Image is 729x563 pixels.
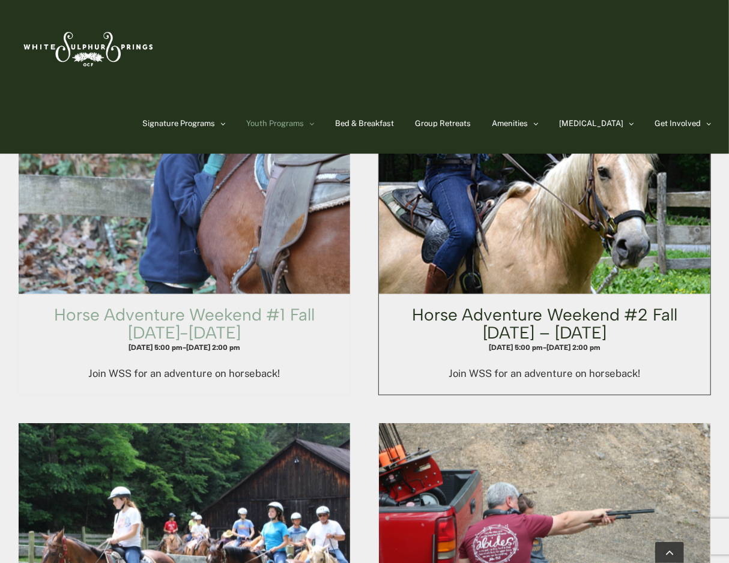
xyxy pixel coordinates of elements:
a: Bed & Breakfast [335,94,394,154]
a: Get Involved [655,94,711,154]
nav: Main Menu Sticky [142,94,711,154]
a: Horse Adventure Weekend #1 Fall Wednesday-Friday [19,44,350,294]
a: [MEDICAL_DATA] [559,94,634,154]
span: Signature Programs [142,119,215,127]
p: Join WSS for an adventure on horseback! [31,366,338,383]
span: Amenities [492,119,528,127]
h4: - [31,343,338,354]
span: Bed & Breakfast [335,119,394,127]
span: [DATE] 5:00 pm [489,344,543,352]
span: [DATE] 5:00 pm [129,344,183,352]
img: White Sulphur Springs Logo [18,19,156,75]
a: Amenities [492,94,538,154]
a: Youth Programs [246,94,314,154]
a: Horse Adventure Weekend #1 Fall [DATE]-[DATE] [54,305,315,343]
a: Group Retreats [415,94,471,154]
span: [DATE] 2:00 pm [546,344,600,352]
a: Horse Adventure Weekend #2 Fall Friday – Sunday [379,44,710,294]
span: Youth Programs [246,119,304,127]
p: Join WSS for an adventure on horseback! [391,366,698,383]
span: [MEDICAL_DATA] [559,119,623,127]
a: Signature Programs [142,94,225,154]
a: Horse Adventure Weekend #2 Fall [DATE] – [DATE] [412,305,677,343]
span: [DATE] 2:00 pm [186,344,240,352]
span: Get Involved [655,119,701,127]
h4: - [391,343,698,354]
span: Group Retreats [415,119,471,127]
